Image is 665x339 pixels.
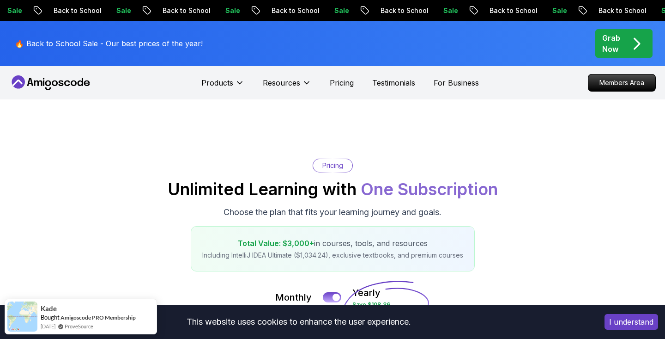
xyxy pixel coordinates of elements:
span: Bought [41,314,60,321]
span: Kade [41,305,57,313]
p: Back to School [153,6,216,15]
p: Pricing [322,161,343,170]
a: Members Area [588,74,656,92]
span: Total Value: $3,000+ [238,239,314,248]
p: 🔥 Back to School Sale - Our best prices of the year! [15,38,203,49]
p: Including IntelliJ IDEA Ultimate ($1,034.24), exclusive textbooks, and premium courses [202,251,463,260]
button: Resources [263,77,311,96]
p: Sale [434,6,463,15]
button: Accept cookies [605,314,658,330]
p: Monthly [275,291,312,304]
p: Back to School [480,6,543,15]
p: Resources [263,77,300,88]
p: Back to School [589,6,652,15]
a: Pricing [330,77,354,88]
p: Grab Now [602,32,620,55]
p: Back to School [44,6,107,15]
span: [DATE] [41,322,55,330]
div: This website uses cookies to enhance the user experience. [7,312,591,332]
span: One Subscription [361,179,498,199]
a: Testimonials [372,77,415,88]
img: provesource social proof notification image [7,302,37,332]
p: in courses, tools, and resources [202,238,463,249]
p: Back to School [371,6,434,15]
p: Sale [325,6,354,15]
a: Amigoscode PRO Membership [60,314,136,321]
p: Choose the plan that fits your learning journey and goals. [224,206,441,219]
p: Sale [543,6,572,15]
p: Sale [216,6,245,15]
p: Sale [107,6,136,15]
p: Members Area [588,74,655,91]
p: Products [201,77,233,88]
h2: Unlimited Learning with [168,180,498,198]
p: Back to School [262,6,325,15]
a: ProveSource [65,322,93,330]
button: Products [201,77,244,96]
a: For Business [434,77,479,88]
